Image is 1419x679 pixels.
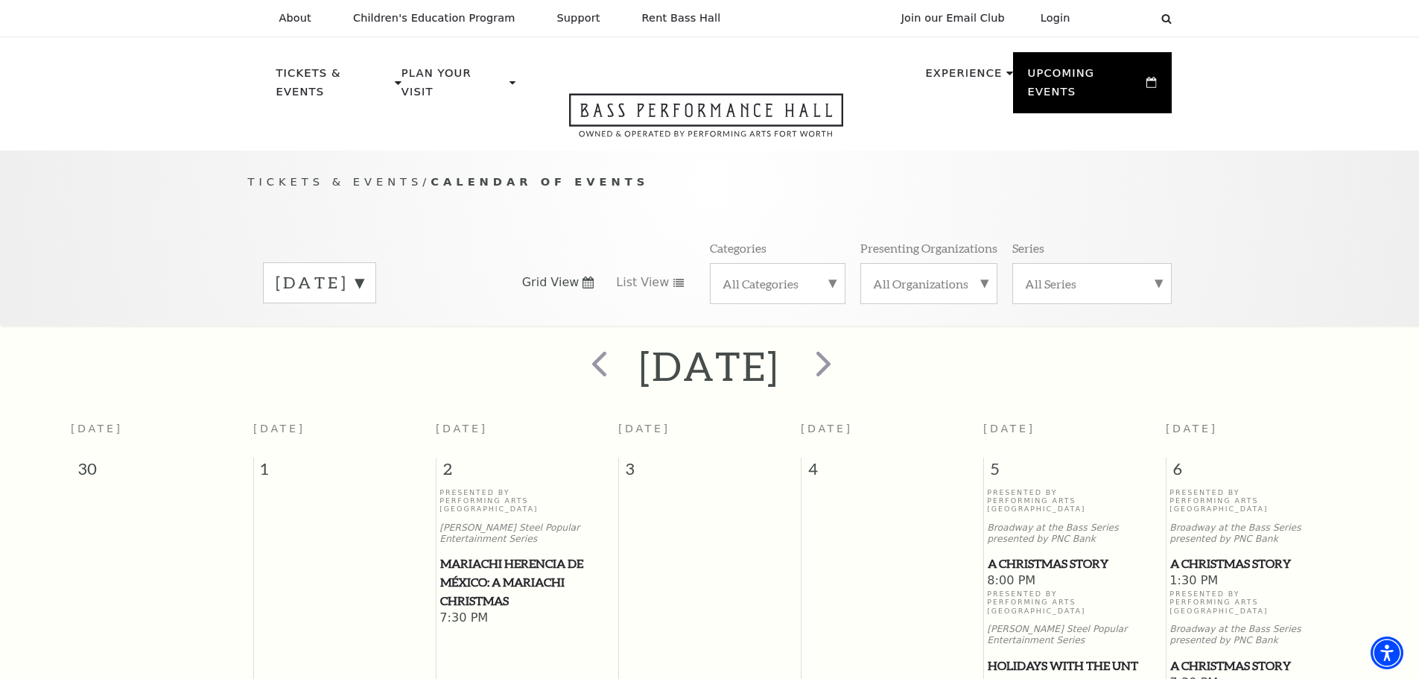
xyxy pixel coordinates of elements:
a: Open this option [515,93,897,151]
span: [DATE] [618,423,670,435]
span: [DATE] [436,423,488,435]
span: 7:30 PM [439,610,615,627]
p: Broadway at the Bass Series presented by PNC Bank [1169,522,1345,545]
p: Presented By Performing Arts [GEOGRAPHIC_DATA] [987,488,1162,514]
label: All Organizations [873,276,985,291]
label: All Categories [723,276,833,291]
span: Tickets & Events [248,175,423,188]
span: [DATE] [1166,423,1218,435]
p: Tickets & Events [276,64,392,110]
span: [DATE] [801,423,853,435]
h2: [DATE] [639,342,780,390]
span: [DATE] [983,423,1035,435]
p: About [279,12,311,25]
div: Accessibility Menu [1371,637,1403,669]
span: [DATE] [253,423,305,435]
span: Grid View [522,274,580,291]
p: Broadway at the Bass Series presented by PNC Bank [1169,624,1345,646]
p: [PERSON_NAME] Steel Popular Entertainment Series [987,624,1162,646]
p: Plan Your Visit [401,64,506,110]
span: 3 [619,458,801,487]
label: [DATE] [276,271,364,294]
p: Broadway at the Bass Series presented by PNC Bank [987,522,1162,545]
p: Presented By Performing Arts [GEOGRAPHIC_DATA] [1169,488,1345,514]
span: 8:00 PM [987,573,1162,590]
span: A Christmas Story [988,555,1161,573]
p: Support [557,12,600,25]
p: Presented By Performing Arts [GEOGRAPHIC_DATA] [987,590,1162,615]
span: [DATE] [71,423,123,435]
span: 6 [1166,458,1349,487]
p: Presented By Performing Arts [GEOGRAPHIC_DATA] [1169,590,1345,615]
span: 1:30 PM [1169,573,1345,590]
span: 2 [437,458,618,487]
span: 30 [71,458,253,487]
p: Children's Education Program [353,12,515,25]
p: Categories [710,240,766,256]
p: / [248,173,1172,192]
button: next [794,340,848,393]
span: Mariachi Herencia de México: A Mariachi Christmas [440,555,614,610]
p: Presenting Organizations [860,240,997,256]
p: [PERSON_NAME] Steel Popular Entertainment Series [439,522,615,545]
label: All Series [1025,276,1159,291]
p: Rent Bass Hall [642,12,721,25]
span: 4 [801,458,983,487]
p: Experience [925,64,1002,91]
p: Presented By Performing Arts [GEOGRAPHIC_DATA] [439,488,615,514]
span: A Christmas Story [1170,657,1344,675]
span: List View [616,274,669,291]
span: Calendar of Events [431,175,649,188]
button: prev [571,340,625,393]
span: A Christmas Story [1170,555,1344,573]
p: Series [1012,240,1044,256]
p: Upcoming Events [1028,64,1143,110]
span: 5 [984,458,1166,487]
span: 1 [254,458,436,487]
select: Select: [1094,11,1147,25]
